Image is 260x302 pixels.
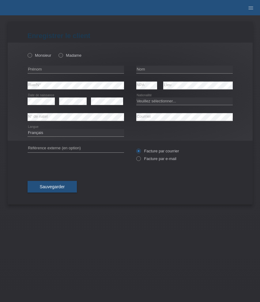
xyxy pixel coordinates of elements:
[248,5,254,11] i: menu
[28,53,51,58] label: Monsieur
[136,156,140,164] input: Facture par e-mail
[28,53,32,57] input: Monsieur
[245,6,257,10] a: menu
[28,32,233,40] h1: Enregistrer le client
[58,53,81,58] label: Madame
[58,53,62,57] input: Madame
[40,184,65,189] span: Sauvegarder
[28,181,77,193] button: Sauvegarder
[136,156,176,161] label: Facture par e-mail
[136,149,179,153] label: Facture par courrier
[136,149,140,156] input: Facture par courrier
